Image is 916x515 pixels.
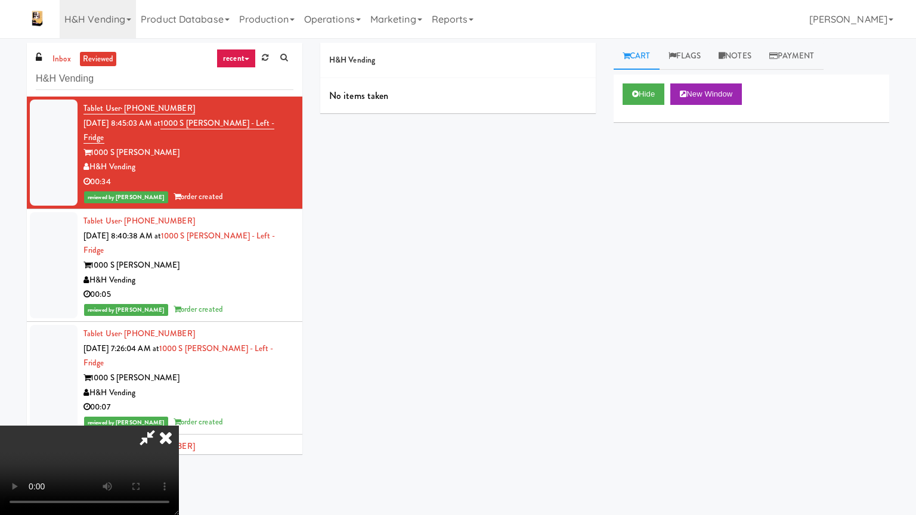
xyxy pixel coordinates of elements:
[83,145,293,160] div: 1000 S [PERSON_NAME]
[49,52,74,67] a: inbox
[27,209,302,322] li: Tablet User· [PHONE_NUMBER][DATE] 8:40:38 AM at1000 S [PERSON_NAME] - Left - Fridge1000 S [PERSON...
[174,416,223,427] span: order created
[120,328,195,339] span: · [PHONE_NUMBER]
[83,328,195,339] a: Tablet User· [PHONE_NUMBER]
[623,83,664,105] button: Hide
[27,97,302,209] li: Tablet User· [PHONE_NUMBER][DATE] 8:45:03 AM at1000 S [PERSON_NAME] - Left - Fridge1000 S [PERSON...
[84,304,168,316] span: reviewed by [PERSON_NAME]
[83,230,275,256] a: 1000 S [PERSON_NAME] - Left - Fridge
[83,103,195,114] a: Tablet User· [PHONE_NUMBER]
[329,56,587,65] h5: H&H Vending
[83,117,274,144] a: 1000 S [PERSON_NAME] - Left - Fridge
[83,287,293,302] div: 00:05
[84,191,168,203] span: reviewed by [PERSON_NAME]
[83,117,160,129] span: [DATE] 8:45:03 AM at
[320,78,596,114] div: No items taken
[83,343,273,369] a: 1000 S [PERSON_NAME] - Left - Fridge
[80,52,117,67] a: reviewed
[27,9,48,30] img: Micromart
[84,417,168,429] span: reviewed by [PERSON_NAME]
[83,371,293,386] div: 1000 S [PERSON_NAME]
[83,258,293,273] div: 1000 S [PERSON_NAME]
[670,83,742,105] button: New Window
[614,43,660,70] a: Cart
[83,400,293,415] div: 00:07
[83,273,293,288] div: H&H Vending
[660,43,710,70] a: Flags
[174,191,223,202] span: order created
[216,49,256,68] a: recent
[760,43,824,70] a: Payment
[710,43,760,70] a: Notes
[83,160,293,175] div: H&H Vending
[27,322,302,435] li: Tablet User· [PHONE_NUMBER][DATE] 7:26:04 AM at1000 S [PERSON_NAME] - Left - Fridge1000 S [PERSON...
[83,230,161,241] span: [DATE] 8:40:38 AM at
[36,68,293,90] input: Search vision orders
[83,215,195,227] a: Tablet User· [PHONE_NUMBER]
[174,303,223,315] span: order created
[120,103,195,114] span: · [PHONE_NUMBER]
[83,386,293,401] div: H&H Vending
[83,175,293,190] div: 00:34
[120,215,195,227] span: · [PHONE_NUMBER]
[83,343,159,354] span: [DATE] 7:26:04 AM at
